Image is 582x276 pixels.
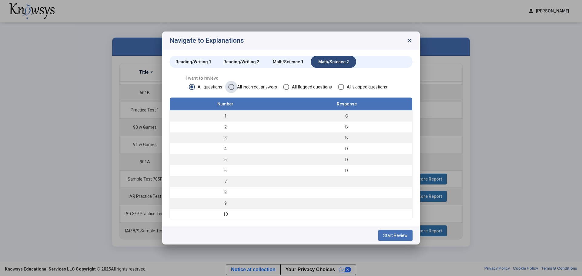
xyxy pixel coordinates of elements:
td: 5 [170,154,281,165]
td: 3 [170,132,281,143]
span: All incorrect answers [234,84,277,90]
div: D [284,146,409,152]
div: Math/Science 2 [318,59,349,65]
div: D [284,168,409,174]
span: All skipped questions [344,84,387,90]
div: Reading/Writing 1 [176,59,211,65]
div: B [284,135,409,141]
th: Response [281,98,412,111]
div: C [284,113,409,119]
span: Start Review [383,233,408,238]
td: 10 [170,209,281,220]
span: close [406,38,413,44]
div: Math/Science 1 [273,59,303,65]
td: 4 [170,143,281,154]
td: 2 [170,121,281,132]
span: All flagged questions [289,84,332,90]
td: 7 [170,176,281,187]
th: Number [170,98,281,111]
h2: Navigate to Explanations [169,37,244,44]
button: Start Review [378,230,413,241]
td: 6 [170,165,281,176]
span: All questions [195,84,222,90]
div: B [284,124,409,130]
div: Reading/Writing 2 [223,59,259,65]
span: I want to review: [186,75,396,81]
td: 1 [170,111,281,122]
td: 9 [170,198,281,209]
td: 8 [170,187,281,198]
div: D [284,157,409,163]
